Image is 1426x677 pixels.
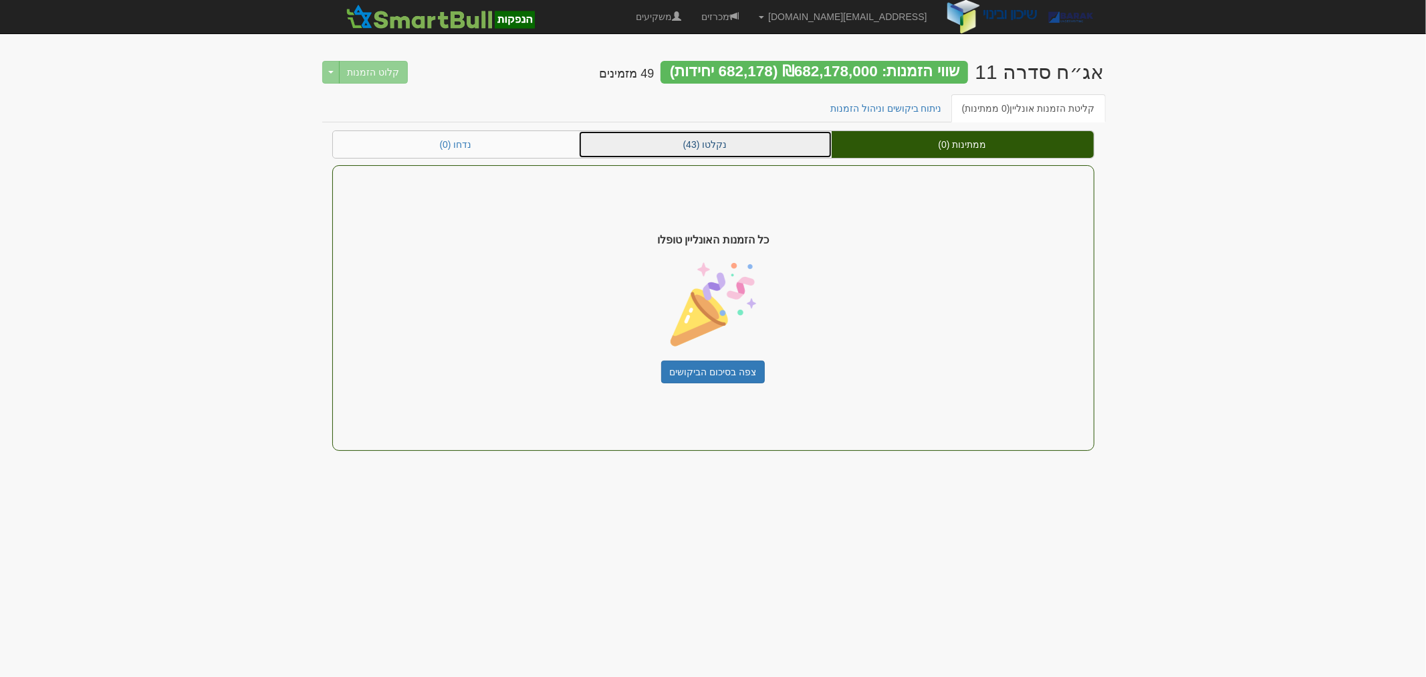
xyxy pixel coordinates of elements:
[671,262,756,347] img: confetti
[661,361,765,383] a: צפה בסיכום הביקושים
[579,131,832,158] a: נקלטו (43)
[599,68,654,81] h4: 49 מזמינים
[661,61,968,84] div: שווי הזמנות: ₪682,178,000 (682,178 יחידות)
[951,94,1106,122] a: קליטת הזמנות אונליין(0 ממתינות)
[820,94,953,122] a: ניתוח ביקושים וניהול הזמנות
[832,131,1094,158] a: ממתינות (0)
[975,61,1104,83] div: שיכון ובינוי בעמ - אג״ח (סדרה 11) - הנפקה לציבור
[657,233,769,248] span: כל הזמנות האונליין טופלו
[342,3,539,30] img: SmartBull Logo
[962,103,1010,114] span: (0 ממתינות)
[333,131,579,158] a: נדחו (0)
